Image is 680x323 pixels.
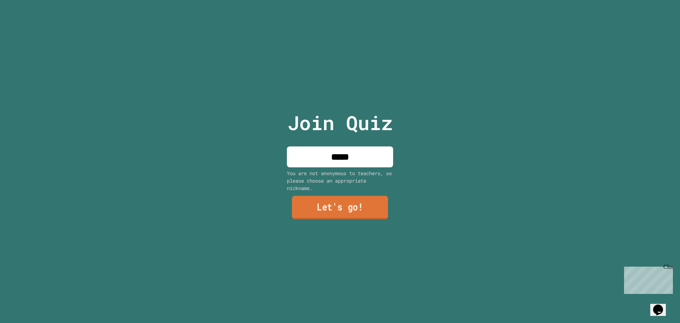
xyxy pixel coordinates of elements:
div: Chat with us now!Close [3,3,49,45]
p: Join Quiz [288,108,393,138]
iframe: chat widget [650,295,673,316]
a: Let's go! [292,196,388,219]
iframe: chat widget [621,264,673,294]
div: You are not anonymous to teachers, so please choose an appropriate nickname. [287,169,393,192]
